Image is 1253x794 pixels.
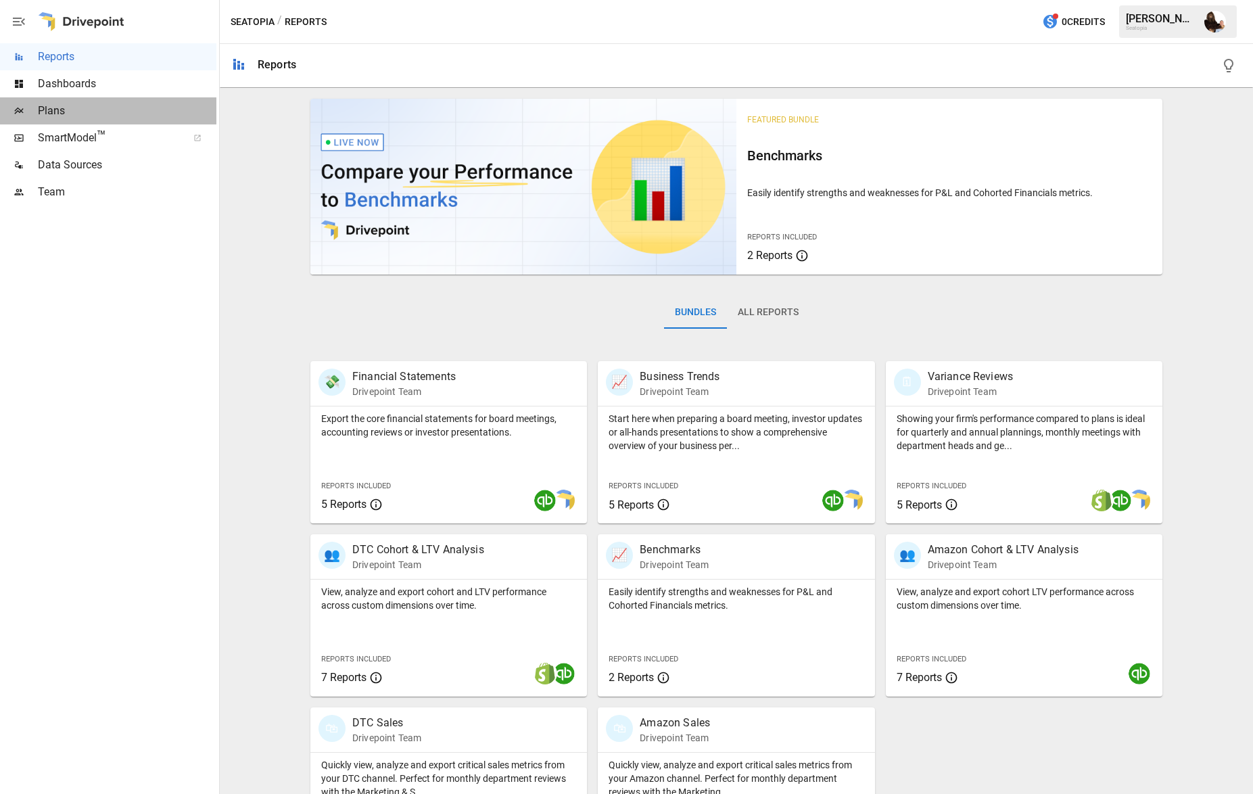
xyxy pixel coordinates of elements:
[318,542,346,569] div: 👥
[727,296,809,329] button: All Reports
[747,249,793,262] span: 2 Reports
[38,103,216,119] span: Plans
[747,186,1152,200] p: Easily identify strengths and weaknesses for P&L and Cohorted Financials metrics.
[609,671,654,684] span: 2 Reports
[897,498,942,511] span: 5 Reports
[1037,9,1110,34] button: 0Credits
[352,369,456,385] p: Financial Statements
[321,655,391,663] span: Reports Included
[928,558,1079,571] p: Drivepoint Team
[609,482,678,490] span: Reports Included
[1091,490,1112,511] img: shopify
[321,671,367,684] span: 7 Reports
[553,663,575,684] img: quickbooks
[822,490,844,511] img: quickbooks
[606,369,633,396] div: 📈
[321,482,391,490] span: Reports Included
[640,558,709,571] p: Drivepoint Team
[747,233,817,241] span: Reports Included
[1110,490,1131,511] img: quickbooks
[928,385,1013,398] p: Drivepoint Team
[321,585,576,612] p: View, analyze and export cohort and LTV performance across custom dimensions over time.
[534,490,556,511] img: quickbooks
[352,731,421,745] p: Drivepoint Team
[747,145,1152,166] h6: Benchmarks
[894,369,921,396] div: 🗓
[231,14,275,30] button: Seatopia
[97,128,106,145] span: ™
[841,490,863,511] img: smart model
[534,663,556,684] img: shopify
[894,542,921,569] div: 👥
[928,369,1013,385] p: Variance Reviews
[318,369,346,396] div: 💸
[1204,11,1226,32] img: Ryan Dranginis
[640,715,710,731] p: Amazon Sales
[258,58,296,71] div: Reports
[897,671,942,684] span: 7 Reports
[1126,25,1196,31] div: Seatopia
[38,49,216,65] span: Reports
[606,715,633,742] div: 🛍
[1129,663,1150,684] img: quickbooks
[1196,3,1234,41] button: Ryan Dranginis
[640,385,719,398] p: Drivepoint Team
[38,130,179,146] span: SmartModel
[352,558,484,571] p: Drivepoint Team
[928,542,1079,558] p: Amazon Cohort & LTV Analysis
[1062,14,1105,30] span: 0 Credits
[352,542,484,558] p: DTC Cohort & LTV Analysis
[38,76,216,92] span: Dashboards
[310,99,736,275] img: video thumbnail
[897,482,966,490] span: Reports Included
[38,157,216,173] span: Data Sources
[606,542,633,569] div: 📈
[1126,12,1196,25] div: [PERSON_NAME]
[640,369,719,385] p: Business Trends
[1129,490,1150,511] img: smart model
[747,115,819,124] span: Featured Bundle
[609,498,654,511] span: 5 Reports
[640,542,709,558] p: Benchmarks
[897,412,1152,452] p: Showing your firm's performance compared to plans is ideal for quarterly and annual plannings, mo...
[352,385,456,398] p: Drivepoint Team
[352,715,421,731] p: DTC Sales
[38,184,216,200] span: Team
[897,655,966,663] span: Reports Included
[609,412,864,452] p: Start here when preparing a board meeting, investor updates or all-hands presentations to show a ...
[640,731,710,745] p: Drivepoint Team
[553,490,575,511] img: smart model
[609,655,678,663] span: Reports Included
[321,498,367,511] span: 5 Reports
[318,715,346,742] div: 🛍
[321,412,576,439] p: Export the core financial statements for board meetings, accounting reviews or investor presentat...
[277,14,282,30] div: /
[609,585,864,612] p: Easily identify strengths and weaknesses for P&L and Cohorted Financials metrics.
[664,296,727,329] button: Bundles
[897,585,1152,612] p: View, analyze and export cohort LTV performance across custom dimensions over time.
